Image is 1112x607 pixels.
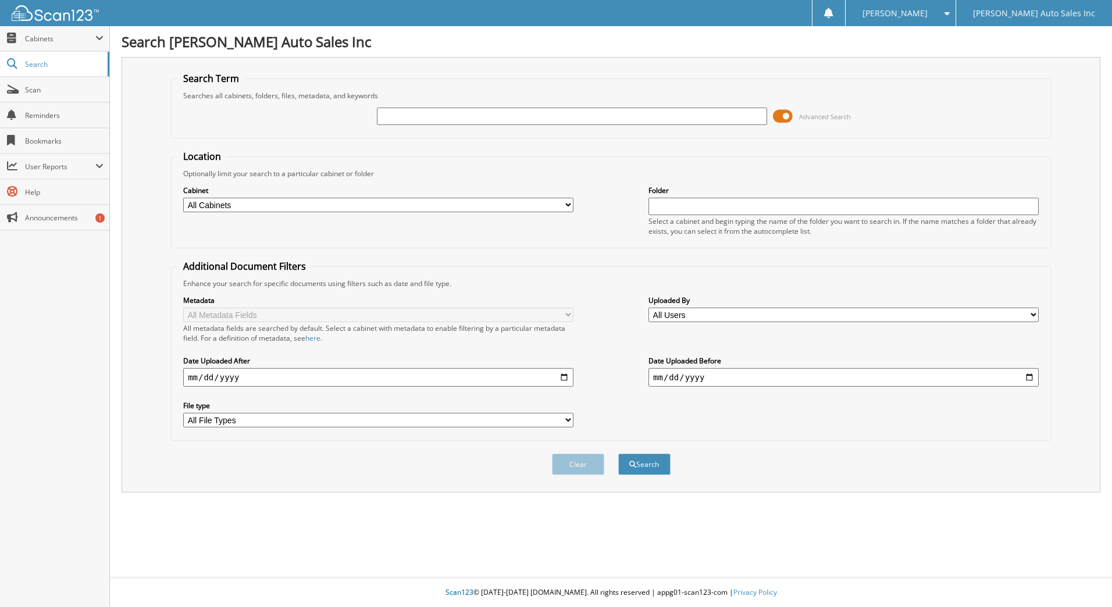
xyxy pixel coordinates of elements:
div: Optionally limit your search to a particular cabinet or folder [177,169,1045,178]
span: [PERSON_NAME] [862,10,928,17]
div: Select a cabinet and begin typing the name of the folder you want to search in. If the name match... [648,216,1039,236]
legend: Location [177,150,227,163]
span: [PERSON_NAME] Auto Sales Inc [973,10,1095,17]
legend: Search Term [177,72,245,85]
label: Folder [648,185,1039,195]
input: end [648,368,1039,387]
a: here [305,333,320,343]
label: Uploaded By [648,295,1039,305]
div: 1 [95,213,105,223]
label: Date Uploaded Before [648,356,1039,366]
span: Announcements [25,213,104,223]
span: Scan123 [445,587,473,597]
div: Searches all cabinets, folders, files, metadata, and keywords [177,91,1045,101]
div: Enhance your search for specific documents using filters such as date and file type. [177,278,1045,288]
button: Search [618,454,671,475]
span: Reminders [25,110,104,120]
span: Bookmarks [25,136,104,146]
span: Cabinets [25,34,95,44]
span: User Reports [25,162,95,172]
img: scan123-logo-white.svg [12,5,99,21]
label: Date Uploaded After [183,356,573,366]
span: Scan [25,85,104,95]
span: Advanced Search [799,112,851,121]
iframe: Chat Widget [1054,551,1112,607]
button: Clear [552,454,604,475]
label: Metadata [183,295,573,305]
input: start [183,368,573,387]
span: Search [25,59,102,69]
span: Help [25,187,104,197]
div: All metadata fields are searched by default. Select a cabinet with metadata to enable filtering b... [183,323,573,343]
div: © [DATE]-[DATE] [DOMAIN_NAME]. All rights reserved | appg01-scan123-com | [110,579,1112,607]
label: File type [183,401,573,410]
a: Privacy Policy [733,587,777,597]
legend: Additional Document Filters [177,260,312,273]
h1: Search [PERSON_NAME] Auto Sales Inc [122,32,1100,51]
label: Cabinet [183,185,573,195]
